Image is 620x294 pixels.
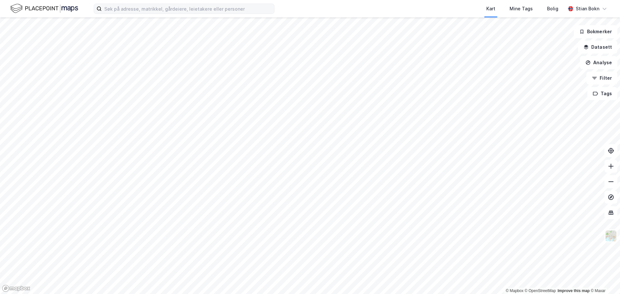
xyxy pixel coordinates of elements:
a: Improve this map [558,289,590,293]
div: Bolig [547,5,558,13]
iframe: Chat Widget [588,263,620,294]
a: Mapbox homepage [2,285,30,292]
input: Søk på adresse, matrikkel, gårdeiere, leietakere eller personer [102,4,274,14]
button: Analyse [580,56,617,69]
button: Datasett [578,41,617,54]
div: Kontrollprogram for chat [588,263,620,294]
div: Mine Tags [510,5,533,13]
div: Kart [486,5,495,13]
button: Tags [587,87,617,100]
img: Z [605,230,617,242]
a: Mapbox [506,289,523,293]
a: OpenStreetMap [525,289,556,293]
div: Stian Bokn [576,5,599,13]
img: logo.f888ab2527a4732fd821a326f86c7f29.svg [10,3,78,14]
button: Bokmerker [574,25,617,38]
button: Filter [586,72,617,85]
